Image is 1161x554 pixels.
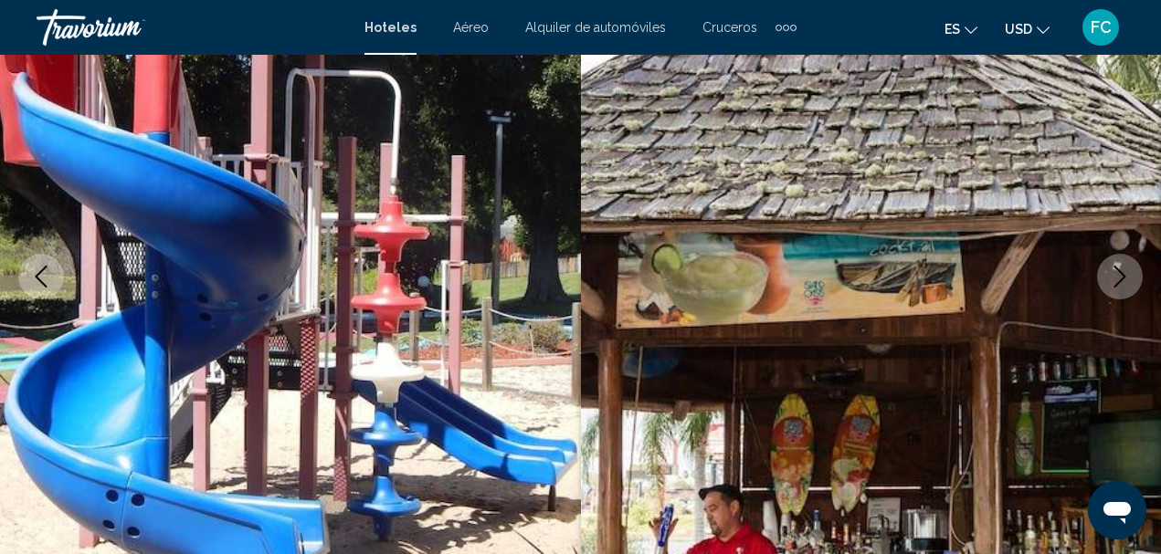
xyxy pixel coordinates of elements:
button: Next image [1097,254,1143,299]
a: Travorium [37,9,346,46]
iframe: Button to launch messaging window [1088,481,1146,539]
button: Change language [945,16,977,42]
button: Change currency [1005,16,1050,42]
a: Hoteles [364,20,417,35]
button: Previous image [18,254,64,299]
button: Extra navigation items [776,13,797,42]
span: FC [1091,18,1112,37]
button: User Menu [1077,8,1124,47]
a: Alquiler de automóviles [525,20,666,35]
a: Aéreo [453,20,489,35]
a: Cruceros [702,20,757,35]
span: es [945,22,960,37]
span: USD [1005,22,1032,37]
